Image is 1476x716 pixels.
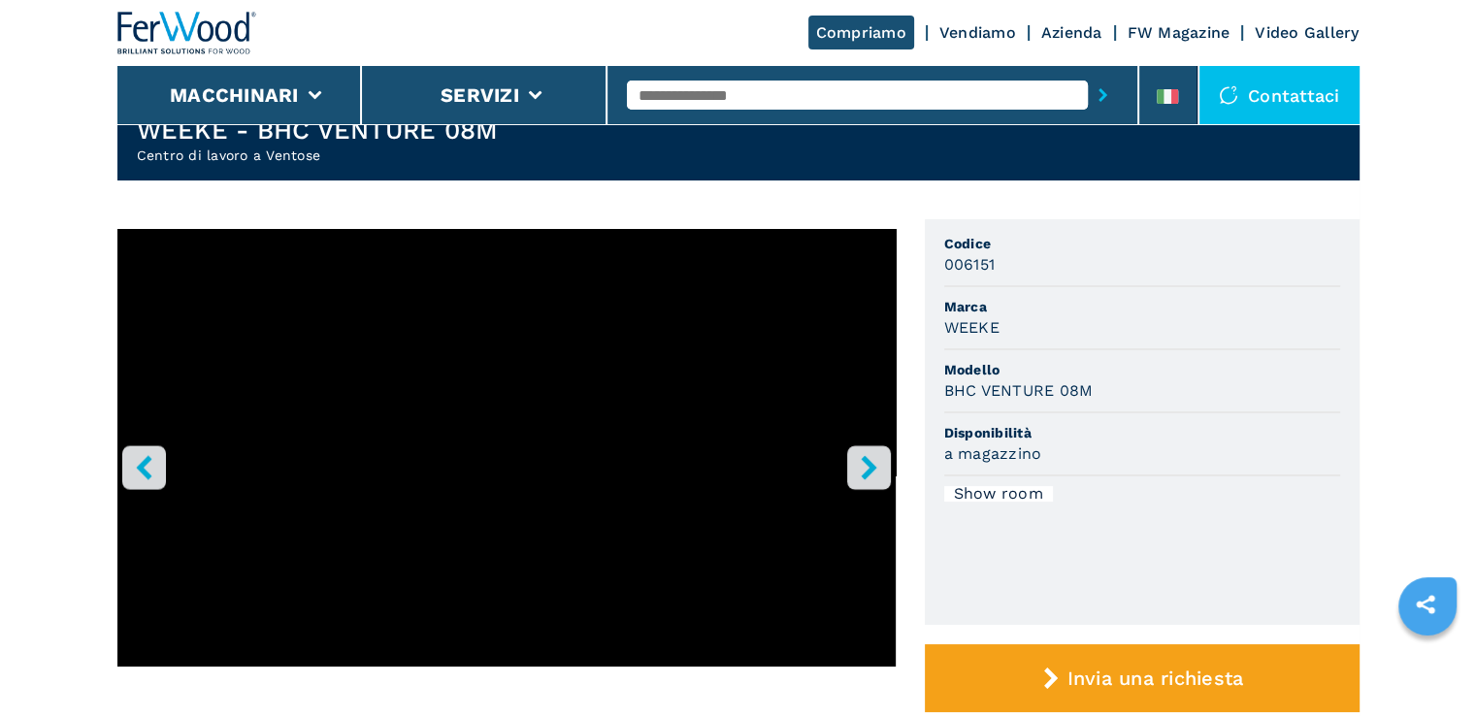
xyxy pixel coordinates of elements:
iframe: Centro di lavoro a Ventose in azione - WEEKE BHC VENTURE 08M - Ferwoodgroup - 006151 [117,229,896,667]
button: right-button [847,445,891,489]
a: Compriamo [808,16,914,49]
h3: 006151 [944,253,996,276]
span: Disponibilità [944,423,1340,442]
button: submit-button [1088,73,1118,117]
div: Go to Slide 1 [117,229,896,700]
iframe: Chat [1394,629,1461,701]
button: Invia una richiesta [925,644,1360,712]
span: Modello [944,360,1340,379]
a: sharethis [1401,580,1450,629]
span: Codice [944,234,1340,253]
img: Contattaci [1219,85,1238,105]
a: Vendiamo [939,23,1016,42]
div: Show room [944,486,1053,502]
a: FW Magazine [1128,23,1230,42]
h3: a magazzino [944,442,1042,465]
button: Servizi [441,83,519,107]
span: Marca [944,297,1340,316]
img: Ferwood [117,12,257,54]
button: left-button [122,445,166,489]
div: Contattaci [1199,66,1360,124]
button: Macchinari [170,83,299,107]
h2: Centro di lavoro a Ventose [137,146,499,165]
a: Azienda [1041,23,1102,42]
a: Video Gallery [1255,23,1359,42]
h3: WEEKE [944,316,1000,339]
h3: BHC VENTURE 08M [944,379,1094,402]
span: Invia una richiesta [1066,667,1243,690]
h1: WEEKE - BHC VENTURE 08M [137,114,499,146]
